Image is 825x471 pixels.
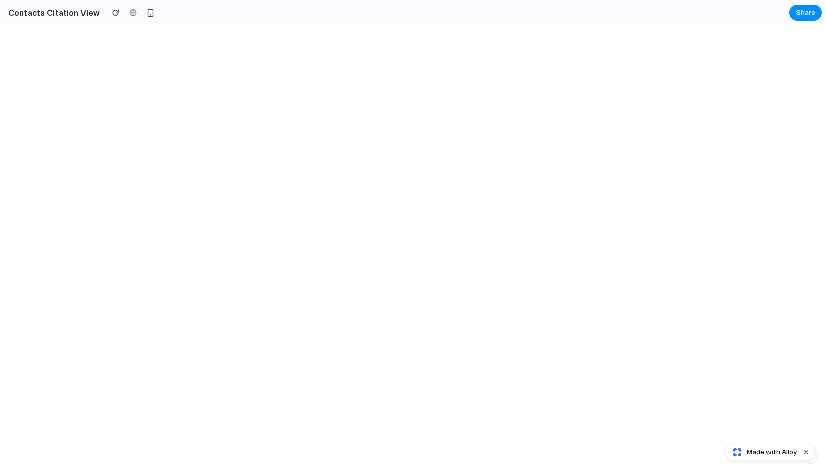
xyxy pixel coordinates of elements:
h2: Contacts Citation View [4,7,100,19]
span: Made with Alloy [747,447,797,457]
a: Made with Alloy [726,447,798,457]
button: Dismiss watermark [800,446,812,458]
button: Share [789,5,822,21]
span: Share [796,8,815,18]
